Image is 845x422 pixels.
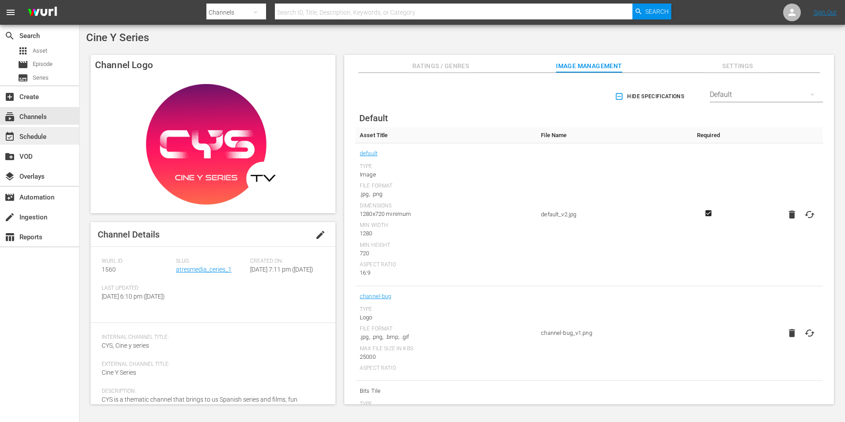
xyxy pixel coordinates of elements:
a: Sign Out [814,9,837,16]
div: Max File Size In Kbs [360,345,532,353]
span: Asset [33,46,47,55]
span: menu [5,7,16,18]
span: [DATE] 6:10 pm ([DATE]) [102,293,165,300]
span: Cine Y Series [86,31,149,44]
span: subtitles [18,73,28,83]
th: File Name [537,127,689,143]
a: default [360,148,377,159]
td: default_v2.jpg [537,143,689,286]
span: Last Updated: [102,285,171,292]
span: Channels [4,111,15,122]
div: Min Height [360,242,532,249]
button: edit [310,224,331,246]
div: Image [360,170,532,179]
td: channel-bug_v1.png [537,286,689,381]
svg: Required [703,209,714,217]
span: Episode [18,59,28,70]
span: Channel Details [98,229,160,240]
span: [DATE] 7:11 pm ([DATE]) [250,266,313,273]
span: 1560 [102,266,116,273]
span: Slug: [176,258,246,265]
span: VOD [4,151,15,162]
img: Cine Y Series [91,75,335,213]
img: ans4CAIJ8jUAAAAAAAAAAAAAAAAAAAAAAAAgQb4GAAAAAAAAAAAAAAAAAAAAAAAAJMjXAAAAAAAAAAAAAAAAAAAAAAAAgAT5G... [21,2,64,23]
span: Created On: [250,258,320,265]
div: Aspect Ratio [360,261,532,269]
div: 16:9 [360,269,532,277]
span: Asset [18,46,28,56]
th: Asset Title [355,127,537,143]
span: Settings [704,61,771,72]
div: Logo [360,313,532,322]
span: Series [33,73,49,82]
div: Min Width [360,222,532,229]
span: CYS, Cine y series [102,342,149,349]
span: Hide Specifications [617,92,684,101]
div: .jpg, .png [360,190,532,199]
div: 1280 [360,229,532,238]
div: File Format [360,326,532,333]
span: Search [645,4,669,19]
span: Wurl ID: [102,258,171,265]
span: Description: [102,388,320,395]
div: Aspect Ratio [360,365,532,372]
th: Required [689,127,727,143]
span: Cine Y Series [102,369,136,376]
div: Type [360,401,532,408]
div: Type [360,163,532,170]
div: Type [360,306,532,313]
button: Hide Specifications [613,84,688,109]
div: 1280x720 minimum [360,210,532,219]
span: Overlays [4,171,15,182]
div: 720 [360,249,532,258]
span: Internal Channel Title: [102,334,320,341]
span: Automation [4,192,15,203]
span: Ingestion [4,212,15,223]
div: Default [710,82,823,107]
span: Episode [33,60,53,69]
span: Image Management [556,61,622,72]
span: Reports [4,232,15,242]
div: File Format [360,183,532,190]
div: 25000 [360,353,532,361]
span: Default [359,113,388,123]
div: Dimensions [360,203,532,210]
span: edit [315,230,326,240]
div: .jpg, .png, .bmp, .gif [360,333,532,341]
span: Ratings / Genres [407,61,474,72]
span: Create [4,92,15,102]
span: Search [4,31,15,41]
span: External Channel Title: [102,361,320,368]
h4: Channel Logo [91,55,335,75]
a: channel-bug [360,291,392,302]
button: Search [632,4,671,19]
span: CYS is a thematic channel that brings to us Spanish series and films, fun guaranteed with a progr... [102,396,319,422]
span: Bits Tile [360,385,532,397]
a: atresmedia_ceries_1 [176,266,232,273]
span: Schedule [4,131,15,142]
